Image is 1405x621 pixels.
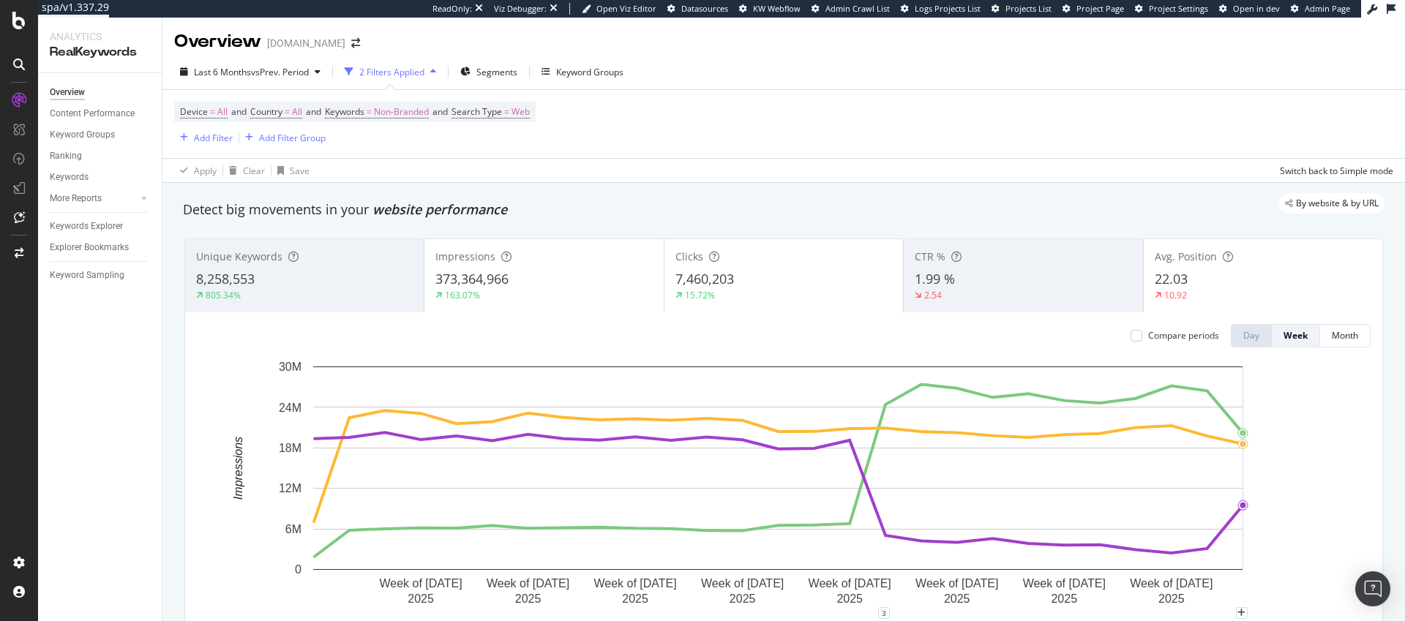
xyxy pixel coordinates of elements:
text: 12M [279,482,301,494]
span: Segments [476,66,517,78]
text: Week of [DATE] [915,577,998,590]
a: Keywords [50,170,151,185]
button: Keyword Groups [536,60,629,83]
div: Overview [50,85,85,100]
span: 8,258,553 [196,270,255,287]
div: Clear [243,165,265,177]
span: Impressions [435,249,495,263]
text: Week of [DATE] [379,577,462,590]
div: 2.54 [924,289,942,301]
a: Keyword Sampling [50,268,151,283]
span: Keywords [325,105,364,118]
span: KW Webflow [753,3,801,14]
a: Content Performance [50,106,151,121]
div: Viz Debugger: [494,3,547,15]
text: Week of [DATE] [809,577,891,590]
text: 2025 [515,592,542,605]
button: Clear [223,159,265,182]
text: 0 [295,563,301,576]
div: More Reports [50,191,102,206]
text: 24M [279,401,301,413]
span: = [210,105,215,118]
button: 2 Filters Applied [339,60,442,83]
span: Project Page [1076,3,1124,14]
a: Ranking [50,148,151,164]
div: Add Filter Group [259,132,326,144]
span: Avg. Position [1155,249,1217,263]
div: Analytics [50,29,150,44]
a: Open Viz Editor [582,3,656,15]
text: Week of [DATE] [594,577,677,590]
div: Explorer Bookmarks [50,240,129,255]
div: Month [1332,329,1358,342]
span: vs Prev. Period [251,66,309,78]
span: 22.03 [1155,270,1188,287]
div: plus [1236,607,1248,619]
button: Last 6 MonthsvsPrev. Period [174,60,326,83]
button: Day [1231,324,1272,347]
div: ReadOnly: [432,3,472,15]
span: Unique Keywords [196,249,282,263]
button: Month [1320,324,1371,347]
div: Ranking [50,148,82,164]
div: Open Intercom Messenger [1355,571,1390,606]
div: Keyword Sampling [50,268,124,283]
a: Admin Page [1291,3,1350,15]
button: Segments [454,60,523,83]
text: 2025 [408,592,434,605]
span: CTR % [915,249,945,263]
div: Overview [174,29,261,54]
text: Week of [DATE] [701,577,784,590]
div: Content Performance [50,106,135,121]
span: Device [180,105,208,118]
span: 1.99 % [915,270,955,287]
div: Keyword Groups [556,66,623,78]
div: Day [1243,329,1259,342]
text: Week of [DATE] [1023,577,1106,590]
div: Keyword Groups [50,127,115,143]
span: Non-Branded [374,102,429,122]
text: 30M [279,361,301,373]
a: Projects List [992,3,1052,15]
a: Keyword Groups [50,127,151,143]
div: Add Filter [194,132,233,144]
span: Admin Crawl List [825,3,890,14]
div: arrow-right-arrow-left [351,38,360,48]
span: 7,460,203 [675,270,734,287]
div: Keywords [50,170,89,185]
text: Impressions [232,437,244,500]
span: = [504,105,509,118]
div: 2 Filters Applied [359,66,424,78]
div: Week [1284,329,1308,342]
text: 2025 [730,592,756,605]
div: legacy label [1279,193,1385,214]
text: Week of [DATE] [487,577,569,590]
span: 373,364,966 [435,270,509,287]
a: Keywords Explorer [50,219,151,234]
div: Apply [194,165,217,177]
span: and [231,105,247,118]
div: Compare periods [1148,329,1219,342]
text: 2025 [622,592,648,605]
span: By website & by URL [1296,199,1379,208]
span: Project Settings [1149,3,1208,14]
text: 2025 [836,592,863,605]
a: Datasources [667,3,728,15]
span: Logs Projects List [915,3,981,14]
svg: A chart. [197,359,1360,613]
a: Project Settings [1135,3,1208,15]
div: RealKeywords [50,44,150,61]
a: Project Page [1063,3,1124,15]
div: Switch back to Simple mode [1280,165,1393,177]
text: 18M [279,442,301,454]
button: Apply [174,159,217,182]
div: Keywords Explorer [50,219,123,234]
button: Week [1272,324,1320,347]
div: 163.07% [445,289,480,301]
a: Open in dev [1219,3,1280,15]
span: Country [250,105,282,118]
a: More Reports [50,191,137,206]
a: Logs Projects List [901,3,981,15]
div: 3 [878,607,890,619]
